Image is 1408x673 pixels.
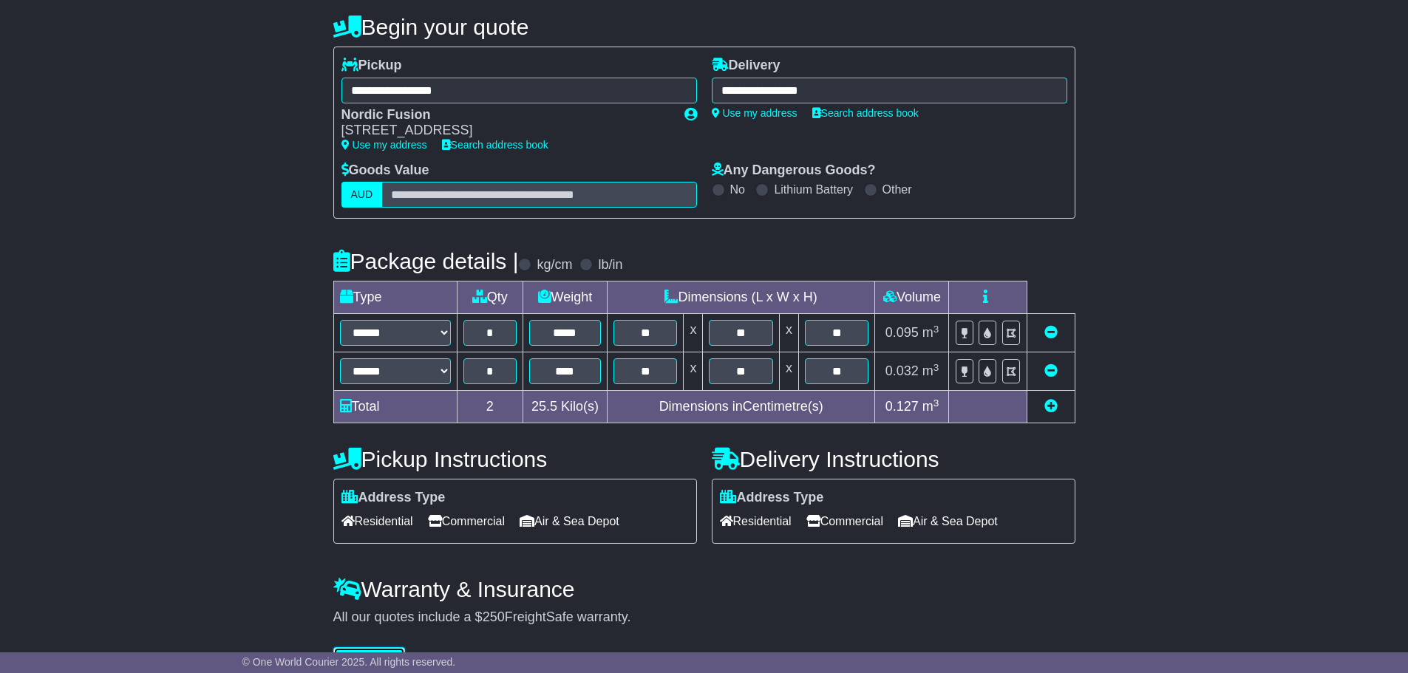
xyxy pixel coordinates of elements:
[537,257,572,273] label: kg/cm
[333,609,1075,626] div: All our quotes include a $ FreightSafe warranty.
[712,447,1075,471] h4: Delivery Instructions
[442,139,548,151] a: Search address book
[684,352,703,391] td: x
[341,123,670,139] div: [STREET_ADDRESS]
[684,314,703,352] td: x
[933,362,939,373] sup: 3
[882,182,912,197] label: Other
[341,510,413,533] span: Residential
[341,58,402,74] label: Pickup
[1044,399,1058,414] a: Add new item
[1044,363,1058,378] a: Remove this item
[333,447,697,471] h4: Pickup Instructions
[885,325,919,340] span: 0.095
[341,490,446,506] label: Address Type
[812,107,919,119] a: Search address book
[712,163,876,179] label: Any Dangerous Goods?
[607,391,875,423] td: Dimensions in Centimetre(s)
[428,510,505,533] span: Commercial
[520,510,619,533] span: Air & Sea Depot
[341,107,670,123] div: Nordic Fusion
[333,15,1075,39] h4: Begin your quote
[933,324,939,335] sup: 3
[607,281,875,314] td: Dimensions (L x W x H)
[922,325,939,340] span: m
[720,510,792,533] span: Residential
[712,58,780,74] label: Delivery
[875,281,949,314] td: Volume
[598,257,622,273] label: lb/in
[885,399,919,414] span: 0.127
[523,281,607,314] td: Weight
[531,399,557,414] span: 25.5
[922,363,939,378] span: m
[333,577,1075,601] h4: Warranty & Insurance
[333,281,457,314] td: Type
[898,510,998,533] span: Air & Sea Depot
[712,107,797,119] a: Use my address
[341,182,383,208] label: AUD
[720,490,824,506] label: Address Type
[483,609,505,624] span: 250
[242,656,456,668] span: © One World Courier 2025. All rights reserved.
[333,391,457,423] td: Total
[885,363,919,378] span: 0.032
[333,249,519,273] h4: Package details |
[774,182,853,197] label: Lithium Battery
[1044,325,1058,340] a: Remove this item
[341,139,427,151] a: Use my address
[341,163,429,179] label: Goods Value
[730,182,745,197] label: No
[523,391,607,423] td: Kilo(s)
[779,352,798,391] td: x
[779,314,798,352] td: x
[457,391,523,423] td: 2
[806,510,883,533] span: Commercial
[922,399,939,414] span: m
[333,647,406,673] button: Get Quotes
[457,281,523,314] td: Qty
[933,397,939,409] sup: 3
